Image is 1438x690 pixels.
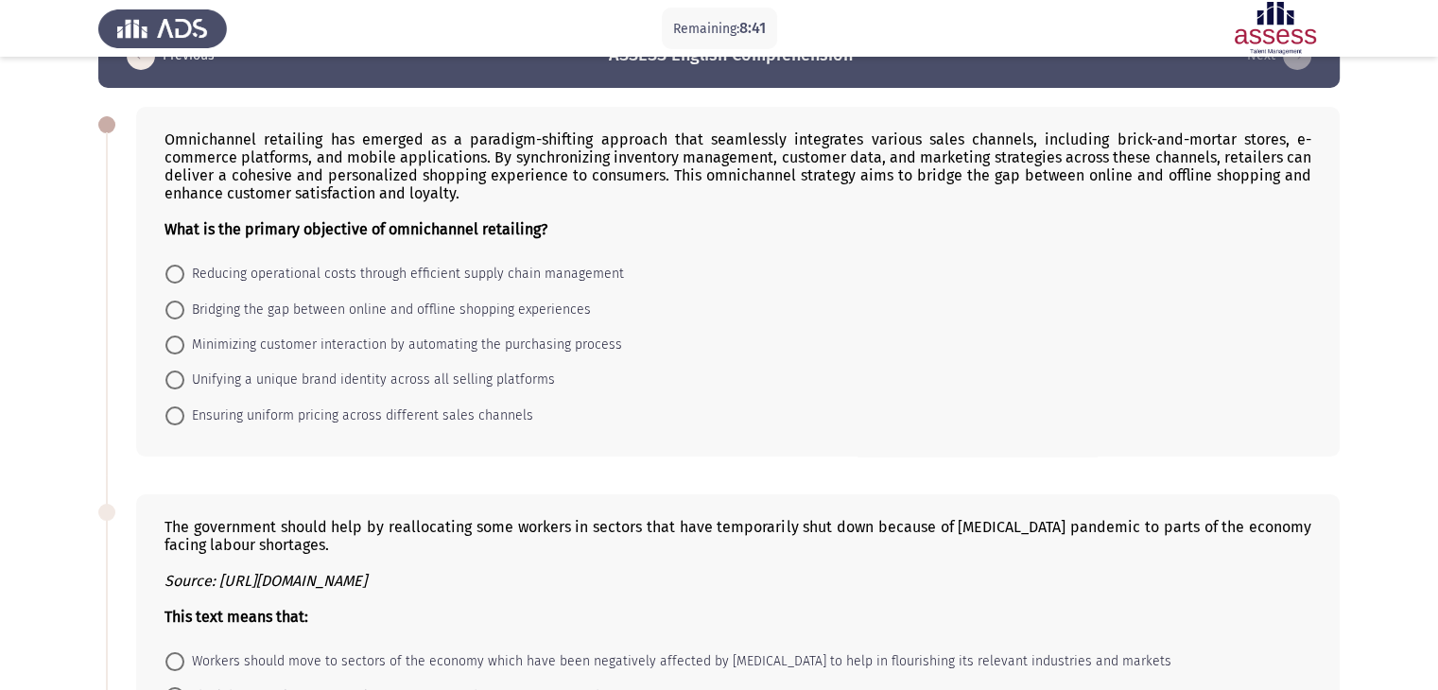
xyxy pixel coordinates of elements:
[165,608,308,626] b: This text means that:
[184,405,533,427] span: Ensuring uniform pricing across different sales channels
[184,650,1171,673] span: Workers should move to sectors of the economy which have been negatively affected by [MEDICAL_DAT...
[184,334,622,356] span: Minimizing customer interaction by automating the purchasing process
[165,572,367,590] i: Source: [URL][DOMAIN_NAME]
[165,130,1311,238] div: Omnichannel retailing has emerged as a paradigm-shifting approach that seamlessly integrates vari...
[673,17,766,41] p: Remaining:
[184,369,555,391] span: Unifying a unique brand identity across all selling platforms
[165,518,1311,626] div: The government should help by reallocating some workers in sectors that have temporarily shut dow...
[184,299,591,321] span: Bridging the gap between online and offline shopping experiences
[165,220,547,238] b: What is the primary objective of omnichannel retailing?
[184,263,624,285] span: Reducing operational costs through efficient supply chain management
[1211,2,1340,55] img: Assessment logo of ASSESS English Language Assessment (3 Module) (Ad - IB)
[98,2,227,55] img: Assess Talent Management logo
[739,19,766,37] span: 8:41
